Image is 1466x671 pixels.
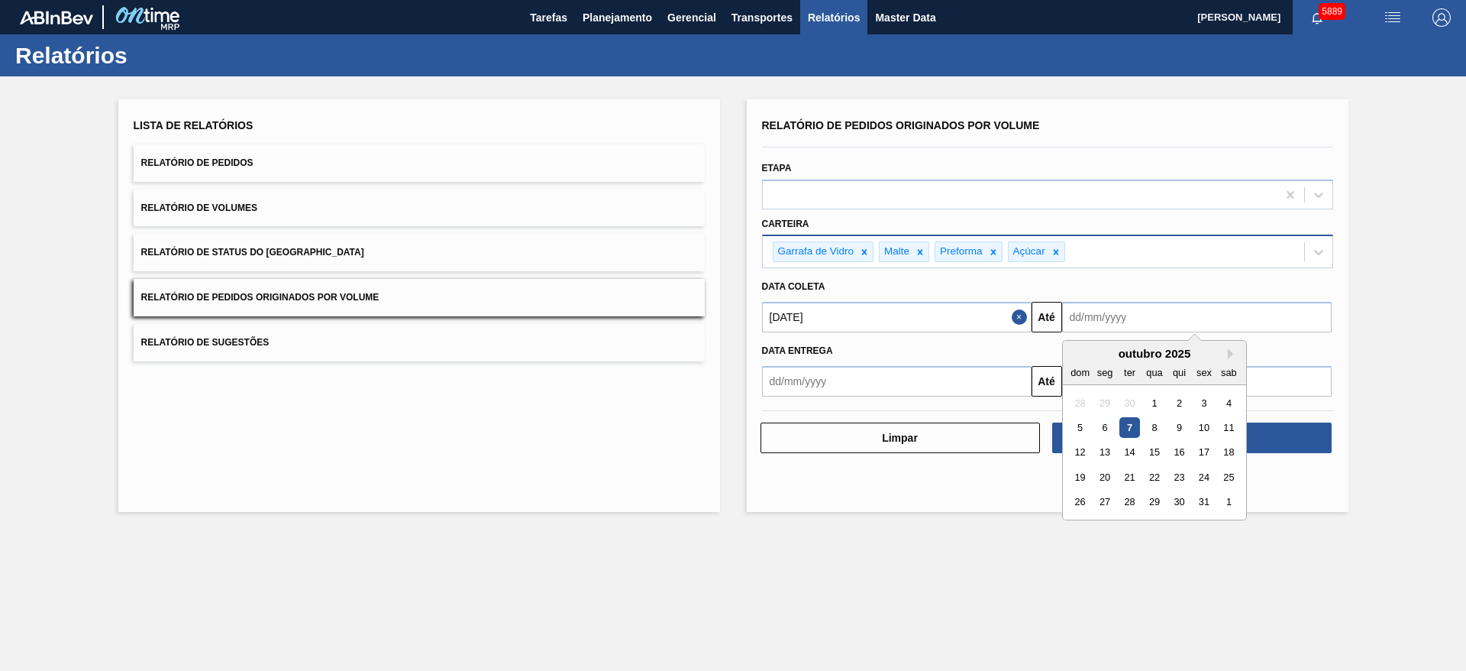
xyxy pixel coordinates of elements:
span: 5889 [1319,3,1345,20]
button: Até [1032,302,1062,332]
img: Logout [1432,8,1451,27]
button: Close [1012,302,1032,332]
span: Relatório de Status do [GEOGRAPHIC_DATA] [141,247,364,258]
button: Relatório de Pedidos Originados por Volume [134,279,705,316]
div: Choose terça-feira, 14 de outubro de 2025 [1119,442,1139,463]
span: Relatório de Pedidos Originados por Volume [141,292,379,303]
div: Açúcar [1009,242,1048,261]
button: Relatório de Sugestões [134,324,705,361]
img: TNhmsLtSVTkK8tSr43FrP2fwEKptu5GPRR3wAAAABJRU5ErkJggg== [20,11,93,24]
div: Preforma [935,242,985,261]
div: Choose quarta-feira, 8 de outubro de 2025 [1144,417,1164,438]
span: Lista de Relatórios [134,119,253,131]
div: Choose terça-feira, 28 de outubro de 2025 [1119,492,1139,513]
div: Choose sábado, 25 de outubro de 2025 [1218,467,1238,488]
div: Garrafa de Vidro [773,242,857,261]
span: Relatório de Volumes [141,203,257,213]
div: Choose quarta-feira, 29 de outubro de 2025 [1144,492,1164,513]
div: Choose domingo, 19 de outubro de 2025 [1070,467,1090,488]
button: Limpar [760,423,1040,453]
div: Not available domingo, 28 de setembro de 2025 [1070,393,1090,413]
div: dom [1070,362,1090,383]
span: Relatório de Sugestões [141,337,270,348]
div: Choose quarta-feira, 1 de outubro de 2025 [1144,393,1164,413]
img: userActions [1384,8,1402,27]
div: Choose sexta-feira, 3 de outubro de 2025 [1193,393,1214,413]
button: Notificações [1293,7,1342,28]
div: Choose quarta-feira, 22 de outubro de 2025 [1144,467,1164,488]
div: Choose segunda-feira, 27 de outubro de 2025 [1094,492,1115,513]
div: Choose sábado, 1 de novembro de 2025 [1218,492,1238,513]
button: Relatório de Volumes [134,190,705,227]
span: Relatórios [808,8,860,27]
div: month 2025-10 [1067,391,1241,514]
button: Next Month [1228,348,1238,359]
div: Malte [880,242,912,261]
div: Choose terça-feira, 21 de outubro de 2025 [1119,467,1139,488]
div: Choose sexta-feira, 31 de outubro de 2025 [1193,492,1214,513]
button: Relatório de Pedidos [134,144,705,182]
div: Choose segunda-feira, 20 de outubro de 2025 [1094,467,1115,488]
span: Gerencial [667,8,716,27]
div: Choose quinta-feira, 16 de outubro de 2025 [1168,442,1189,463]
div: Choose domingo, 26 de outubro de 2025 [1070,492,1090,513]
input: dd/mm/yyyy [762,366,1032,397]
span: Tarefas [530,8,567,27]
h1: Relatórios [15,47,286,64]
span: Relatório de Pedidos [141,157,253,168]
div: Choose sábado, 18 de outubro de 2025 [1218,442,1238,463]
button: Relatório de Status do [GEOGRAPHIC_DATA] [134,234,705,271]
button: Até [1032,366,1062,397]
div: outubro 2025 [1063,347,1246,360]
div: Choose sexta-feira, 24 de outubro de 2025 [1193,467,1214,488]
span: Relatório de Pedidos Originados por Volume [762,119,1040,131]
div: Choose quinta-feira, 2 de outubro de 2025 [1168,393,1189,413]
div: Choose quarta-feira, 15 de outubro de 2025 [1144,442,1164,463]
span: Data coleta [762,281,825,292]
label: Carteira [762,219,809,229]
div: Choose sexta-feira, 17 de outubro de 2025 [1193,442,1214,463]
input: dd/mm/yyyy [1062,302,1332,332]
div: Choose terça-feira, 7 de outubro de 2025 [1119,417,1139,438]
span: Master Data [875,8,935,27]
div: seg [1094,362,1115,383]
div: Choose domingo, 5 de outubro de 2025 [1070,417,1090,438]
div: qui [1168,362,1189,383]
div: Choose quinta-feira, 9 de outubro de 2025 [1168,417,1189,438]
span: Data Entrega [762,345,833,356]
div: ter [1119,362,1139,383]
div: Choose segunda-feira, 13 de outubro de 2025 [1094,442,1115,463]
div: sex [1193,362,1214,383]
div: Choose sábado, 4 de outubro de 2025 [1218,393,1238,413]
div: sab [1218,362,1238,383]
div: Choose domingo, 12 de outubro de 2025 [1070,442,1090,463]
span: Planejamento [583,8,652,27]
div: Choose segunda-feira, 6 de outubro de 2025 [1094,417,1115,438]
div: Choose quinta-feira, 23 de outubro de 2025 [1168,467,1189,488]
div: Not available terça-feira, 30 de setembro de 2025 [1119,393,1139,413]
div: Choose quinta-feira, 30 de outubro de 2025 [1168,492,1189,513]
div: qua [1144,362,1164,383]
button: Download [1052,423,1332,453]
div: Not available segunda-feira, 29 de setembro de 2025 [1094,393,1115,413]
input: dd/mm/yyyy [762,302,1032,332]
div: Choose sexta-feira, 10 de outubro de 2025 [1193,417,1214,438]
div: Choose sábado, 11 de outubro de 2025 [1218,417,1238,438]
label: Etapa [762,163,792,173]
span: Transportes [731,8,793,27]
